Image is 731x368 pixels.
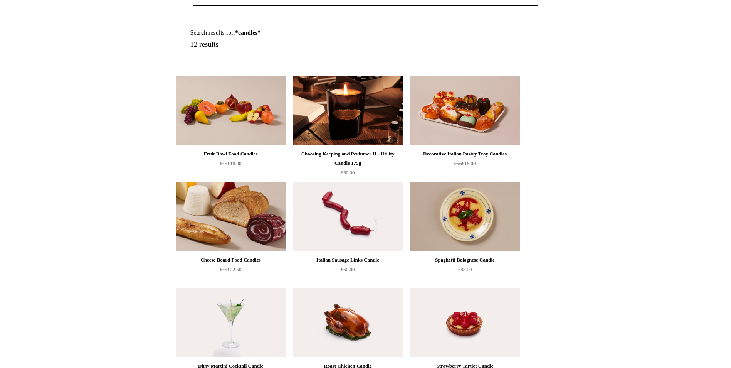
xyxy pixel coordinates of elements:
img: Fruit Bowl Food Candles [176,76,286,145]
div: Decorative Italian Pastry Tray Candles [412,149,518,159]
a: Decorative Italian Pastry Tray Candles from£18.00 [410,149,519,181]
a: Spaghetti Bolognese Candle Spaghetti Bolognese Candle [410,182,519,251]
img: Decorative Italian Pastry Tray Candles [410,76,519,145]
span: £22.50 [220,267,242,272]
a: Dirty Martini Cocktail Candle Dirty Martini Cocktail Candle [176,288,286,357]
span: £85.00 [458,267,472,272]
span: from [220,268,228,272]
a: Choosing Keeping and Perfumer H - Utility Candle 175g Choosing Keeping and Perfumer H - Utility C... [293,76,402,145]
span: £18.00 [220,160,242,166]
a: Fruit Bowl Food Candles from£18.00 [176,149,286,181]
img: Italian Sausage Links Candle [293,182,402,251]
span: from [220,162,228,166]
a: Decorative Italian Pastry Tray Candles Decorative Italian Pastry Tray Candles [410,76,519,145]
span: from [454,162,462,166]
img: Choosing Keeping and Perfumer H - Utility Candle 175g [293,76,402,145]
img: Dirty Martini Cocktail Candle [176,288,286,357]
a: Italian Sausage Links Candle Italian Sausage Links Candle [293,182,402,251]
a: Cheese Board Food Candles from£22.50 [176,255,286,287]
a: Strawberry Tartlet Candle Strawberry Tartlet Candle [410,288,519,357]
img: Strawberry Tartlet Candle [410,288,519,357]
a: Roast Chicken Candle Roast Chicken Candle [293,288,402,357]
div: Fruit Bowl Food Candles [178,149,284,159]
a: Spaghetti Bolognese Candle £85.00 [410,255,519,287]
h1: Search results for: [190,29,375,36]
span: £60.00 [341,170,355,176]
a: Cheese Board Food Candles Cheese Board Food Candles [176,182,286,251]
h5: 12 results [190,40,375,49]
span: £18.00 [454,160,476,166]
div: Italian Sausage Links Candle [295,255,400,265]
a: Choosing Keeping and Perfumer H - Utility Candle 175g £60.00 [293,149,402,181]
img: Spaghetti Bolognese Candle [410,182,519,251]
span: £60.00 [341,267,355,272]
a: Italian Sausage Links Candle £60.00 [293,255,402,287]
div: Cheese Board Food Candles [178,255,284,265]
a: Fruit Bowl Food Candles Fruit Bowl Food Candles [176,76,286,145]
div: Spaghetti Bolognese Candle [412,255,518,265]
img: Cheese Board Food Candles [176,182,286,251]
img: Roast Chicken Candle [293,288,402,357]
div: Choosing Keeping and Perfumer H - Utility Candle 175g [295,149,400,168]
